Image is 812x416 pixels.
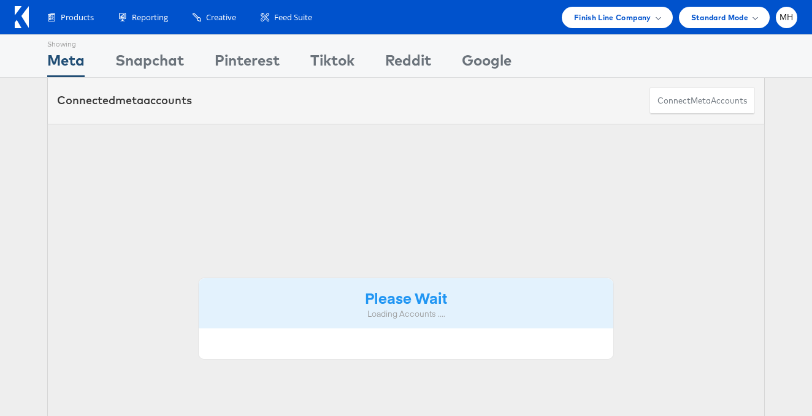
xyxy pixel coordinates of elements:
span: Standard Mode [691,11,748,24]
div: Tiktok [310,50,354,77]
div: Loading Accounts .... [208,308,604,320]
span: meta [691,95,711,107]
span: Creative [206,12,236,23]
strong: Please Wait [365,287,447,308]
div: Meta [47,50,85,77]
span: meta [115,93,144,107]
div: Google [462,50,511,77]
span: Reporting [132,12,168,23]
span: Finish Line Company [574,11,651,24]
div: Snapchat [115,50,184,77]
div: Connected accounts [57,93,192,108]
div: Showing [47,35,85,50]
button: ConnectmetaAccounts [649,87,755,115]
span: Feed Suite [274,12,312,23]
div: Pinterest [215,50,280,77]
span: Products [61,12,94,23]
span: MH [779,13,794,21]
div: Reddit [385,50,431,77]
